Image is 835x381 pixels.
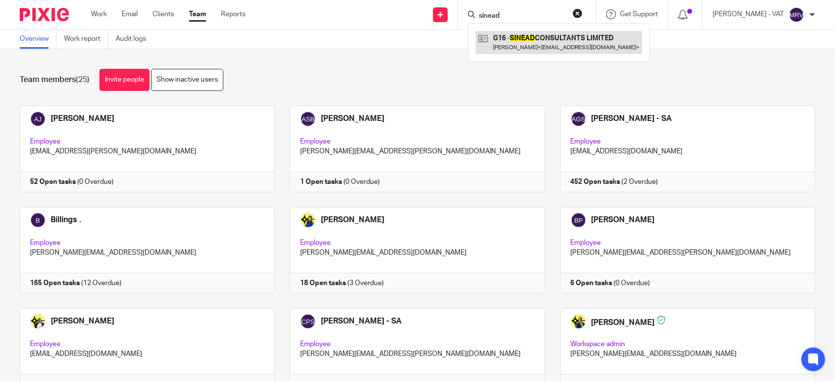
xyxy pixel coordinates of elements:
[20,29,57,49] a: Overview
[76,76,90,84] span: (25)
[122,9,138,19] a: Email
[153,9,174,19] a: Clients
[620,11,658,18] span: Get Support
[99,69,150,91] a: Invite people
[789,7,804,23] img: svg%3E
[151,69,223,91] a: Show inactive users
[20,8,69,21] img: Pixie
[20,75,90,85] h1: Team members
[221,9,246,19] a: Reports
[91,9,107,19] a: Work
[573,8,583,18] button: Clear
[64,29,108,49] a: Work report
[116,29,154,49] a: Audit logs
[712,9,784,19] p: [PERSON_NAME] - VAT
[478,12,566,21] input: Search
[189,9,206,19] a: Team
